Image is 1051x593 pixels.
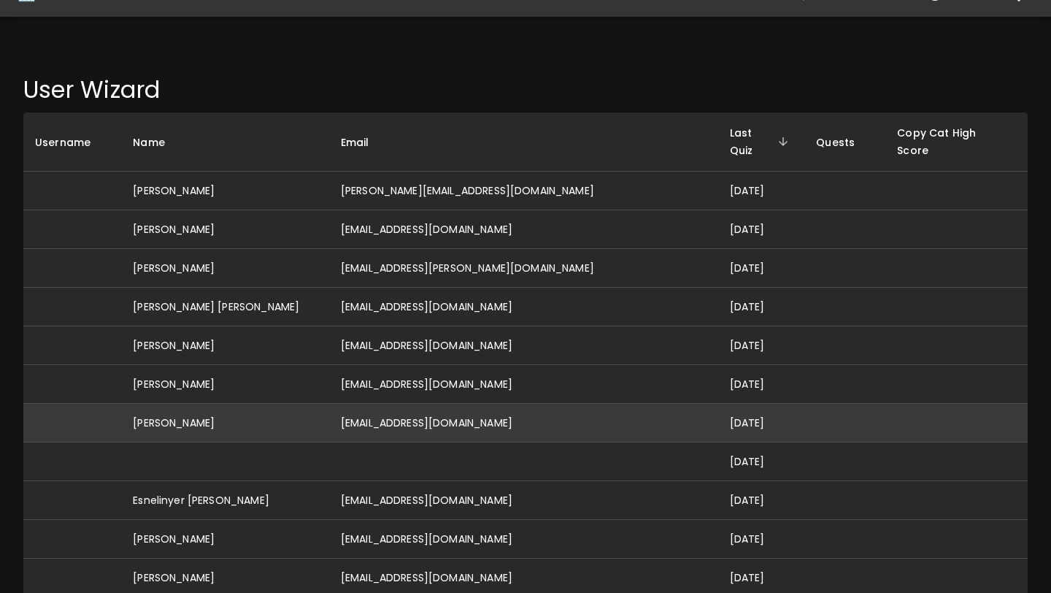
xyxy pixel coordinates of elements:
td: [EMAIL_ADDRESS][DOMAIN_NAME] [329,520,718,559]
td: [DATE] [718,326,805,365]
h4: User Wizard [23,75,1028,104]
td: [DATE] [718,443,805,481]
td: [DATE] [718,172,805,210]
td: [PERSON_NAME] [121,520,329,559]
td: [DATE] [718,210,805,249]
td: [EMAIL_ADDRESS][DOMAIN_NAME] [329,365,718,404]
td: [PERSON_NAME] [PERSON_NAME] [121,288,329,326]
td: [PERSON_NAME] [121,249,329,288]
td: [EMAIL_ADDRESS][DOMAIN_NAME] [329,210,718,249]
td: [EMAIL_ADDRESS][DOMAIN_NAME] [329,288,718,326]
span: Username [35,134,109,151]
span: Last Quiz [730,124,793,159]
td: [DATE] [718,249,805,288]
td: [DATE] [718,288,805,326]
td: Esnelinyer [PERSON_NAME] [121,481,329,520]
td: [DATE] [718,365,805,404]
td: [DATE] [718,481,805,520]
td: [EMAIL_ADDRESS][DOMAIN_NAME] [329,404,718,443]
td: [DATE] [718,404,805,443]
td: [PERSON_NAME] [121,365,329,404]
td: [EMAIL_ADDRESS][DOMAIN_NAME] [329,326,718,365]
td: [PERSON_NAME] [121,210,329,249]
td: [PERSON_NAME] [121,172,329,210]
td: [DATE] [718,520,805,559]
td: [EMAIL_ADDRESS][DOMAIN_NAME] [329,481,718,520]
span: Email [341,134,388,151]
td: [PERSON_NAME][EMAIL_ADDRESS][DOMAIN_NAME] [329,172,718,210]
span: Quests [816,134,874,151]
td: [PERSON_NAME] [121,326,329,365]
span: Name [133,134,184,151]
td: [EMAIL_ADDRESS][PERSON_NAME][DOMAIN_NAME] [329,249,718,288]
td: [PERSON_NAME] [121,404,329,443]
span: Copy Cat High Score [897,124,1016,159]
